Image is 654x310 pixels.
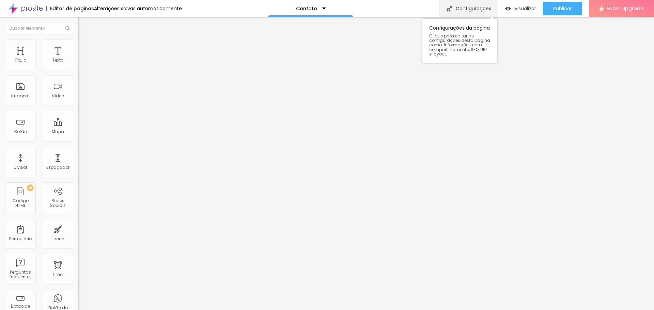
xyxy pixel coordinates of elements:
div: Mapa [52,129,64,134]
div: Divisor [14,165,27,170]
span: Clique para editar as configurações desta página como: Informações para compartilhamento, SEO, UR... [429,34,490,56]
iframe: Editor [78,17,654,310]
span: Visualizar [514,6,536,11]
div: Código HTML [7,198,34,208]
input: Buscar elemento [5,22,73,34]
span: Publicar [553,6,572,11]
img: Icone [65,26,69,30]
div: Editor de páginas [46,6,94,11]
span: Fazer Upgrade [607,5,644,11]
div: Configurações da página [422,19,497,63]
div: Timer [52,272,64,277]
img: Icone [447,6,452,12]
div: Perguntas frequentes [7,270,34,280]
div: Espaçador [46,165,69,170]
button: Publicar [543,2,582,15]
div: Ícone [52,236,64,241]
p: Contato [296,6,317,11]
div: Imagem [11,94,30,98]
div: Botão [14,129,27,134]
div: Redes Sociais [44,198,71,208]
div: Vídeo [52,94,64,98]
div: Formulário [9,236,32,241]
img: view-1.svg [505,6,511,12]
button: Visualizar [498,2,543,15]
div: Título [15,58,26,63]
div: Alterações salvas automaticamente [94,6,182,11]
div: Texto [52,58,63,63]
